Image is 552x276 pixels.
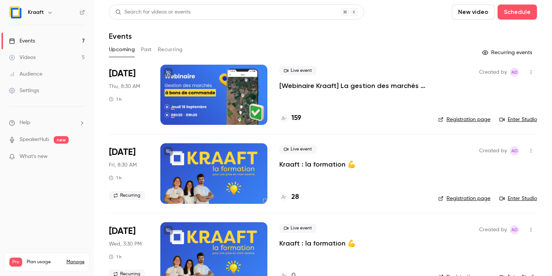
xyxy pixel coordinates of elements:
[9,70,42,78] div: Audience
[279,160,356,169] a: Kraaft : la formation 💪
[66,259,84,265] a: Manage
[438,116,490,123] a: Registration page
[109,68,136,80] span: [DATE]
[28,9,44,16] h6: Kraaft
[479,146,507,155] span: Created by
[291,113,301,123] h4: 159
[20,119,30,127] span: Help
[9,6,21,18] img: Kraaft
[511,225,518,234] span: Ad
[510,146,519,155] span: Alice de Guyenro
[109,65,148,125] div: Sep 18 Thu, 8:30 AM (Europe/Paris)
[54,136,69,144] span: new
[498,5,537,20] button: Schedule
[279,239,356,248] a: Kraaft : la formation 💪
[511,68,518,77] span: Ad
[115,8,190,16] div: Search for videos or events
[279,113,301,123] a: 159
[452,5,495,20] button: New video
[109,44,135,56] button: Upcoming
[279,81,426,90] a: [Webinaire Kraaft] La gestion des marchés à bons de commande et des petites interventions
[109,83,140,90] span: Thu, 8:30 AM
[27,259,62,265] span: Plan usage
[279,224,317,233] span: Live event
[479,225,507,234] span: Created by
[279,66,317,75] span: Live event
[20,136,49,144] a: SpeakerHub
[9,37,35,45] div: Events
[141,44,152,56] button: Past
[9,258,22,267] span: Pro
[499,195,537,202] a: Enter Studio
[438,195,490,202] a: Registration page
[9,87,39,94] div: Settings
[109,32,132,41] h1: Events
[279,145,317,154] span: Live event
[510,225,519,234] span: Alice de Guyenro
[109,96,122,102] div: 1 h
[279,192,299,202] a: 28
[511,146,518,155] span: Ad
[109,175,122,181] div: 1 h
[109,191,145,200] span: Recurring
[109,143,148,203] div: Sep 19 Fri, 8:30 AM (Europe/Paris)
[9,54,36,61] div: Videos
[479,47,537,59] button: Recurring events
[109,254,122,260] div: 1 h
[499,116,537,123] a: Enter Studio
[76,153,85,160] iframe: Noticeable Trigger
[109,161,137,169] span: Fri, 8:30 AM
[109,146,136,158] span: [DATE]
[20,153,48,161] span: What's new
[291,192,299,202] h4: 28
[109,240,142,248] span: Wed, 3:30 PM
[479,68,507,77] span: Created by
[510,68,519,77] span: Alice de Guyenro
[9,119,85,127] li: help-dropdown-opener
[158,44,183,56] button: Recurring
[109,225,136,237] span: [DATE]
